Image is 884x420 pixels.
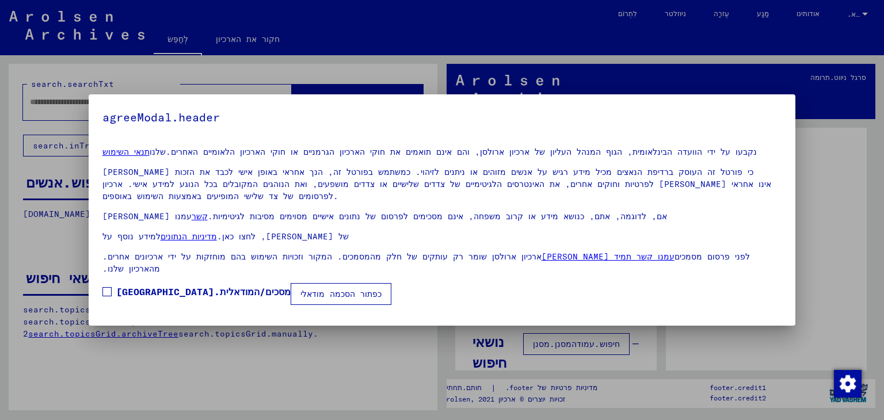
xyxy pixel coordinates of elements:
font: למידע נוסף על [102,231,161,242]
a: מדיניות הנתונים [161,231,217,242]
font: [PERSON_NAME] עמנו [102,211,192,222]
font: של [PERSON_NAME], לחצו כאן. [217,231,349,242]
font: כפתור הסכמה מודאלי [300,289,382,299]
font: ארכיון ארולסן שומר רק עותקים של חלק מהמסמכים. המקור וזכויות השימוש בהם מוחזקות על ידי ארכיונים אח... [102,251,542,262]
a: קשר [192,211,208,222]
a: [PERSON_NAME] עמנו קשר תמיד [542,251,675,262]
font: נקבעו על ידי הוועדה הבינלאומית, הגוף המנהל העליון של ארכיון ארולסן, והם אינם תואמים את חוקי הארכי... [166,147,757,157]
button: כפתור הסכמה מודאלי [291,283,391,305]
font: אם, לדוגמה, אתם, כנושא מידע או קרוב משפחה, אינם מסכימים לפרסום של נתונים אישיים מסוימים מסיבות לג... [208,211,667,222]
img: שינוי הסכמה [834,370,862,398]
a: תנאי השימוש [102,147,150,157]
font: שלנו [150,147,166,157]
font: [PERSON_NAME] כי פורטל זה העוסק ברדיפת הנאצים מכיל מידע רגיש על אנשים מזוהים או ניתנים לזיהוי. כמ... [102,167,771,201]
font: agreeModal.header [102,110,220,124]
font: מסכים/המודאלית.[GEOGRAPHIC_DATA] [116,286,291,297]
